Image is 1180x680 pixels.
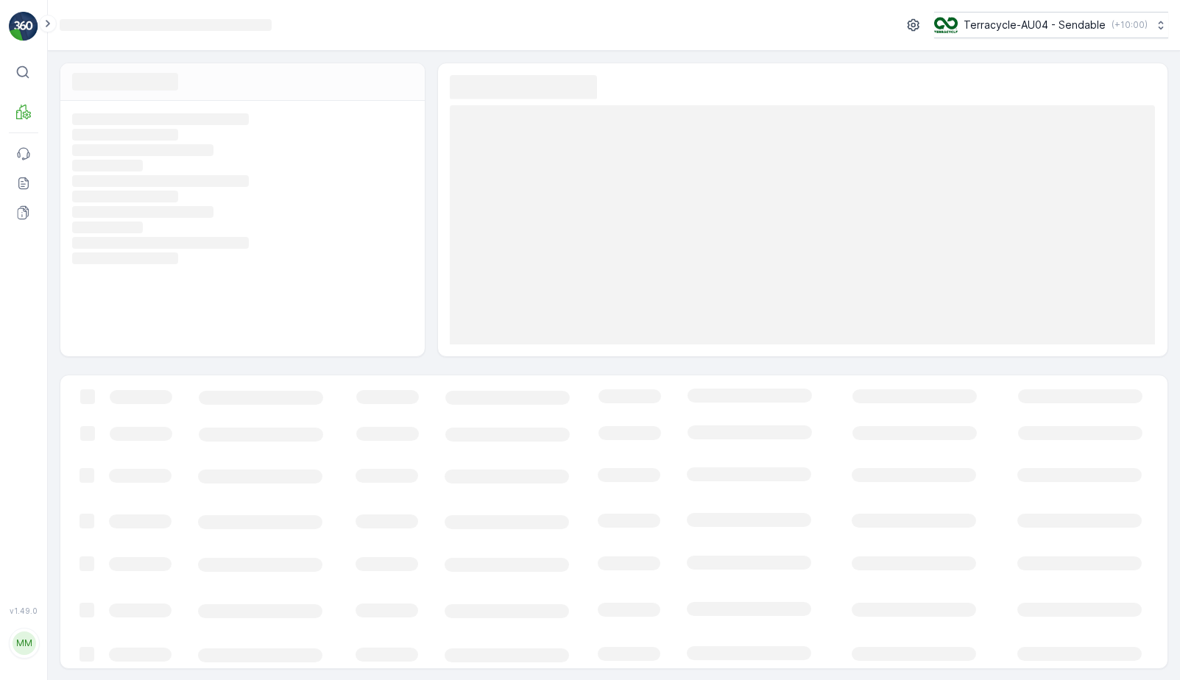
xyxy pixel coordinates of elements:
span: v 1.49.0 [9,606,38,615]
img: terracycle_logo.png [934,17,958,33]
p: ( +10:00 ) [1112,19,1148,31]
button: Terracycle-AU04 - Sendable(+10:00) [934,12,1168,38]
button: MM [9,618,38,668]
img: logo [9,12,38,41]
div: MM [13,631,36,655]
p: Terracycle-AU04 - Sendable [964,18,1106,32]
